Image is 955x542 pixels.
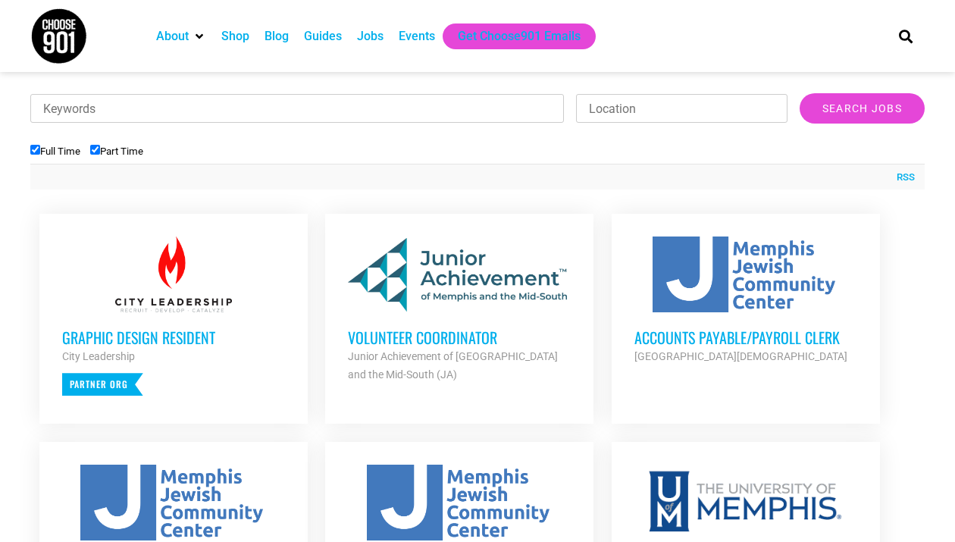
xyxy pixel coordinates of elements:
[62,350,135,362] strong: City Leadership
[265,27,289,45] a: Blog
[800,93,925,124] input: Search Jobs
[30,146,80,157] label: Full Time
[325,214,593,406] a: Volunteer Coordinator Junior Achievement of [GEOGRAPHIC_DATA] and the Mid-South (JA)
[90,145,100,155] input: Part Time
[221,27,249,45] a: Shop
[894,23,919,49] div: Search
[458,27,581,45] a: Get Choose901 Emails
[30,145,40,155] input: Full Time
[304,27,342,45] a: Guides
[149,23,214,49] div: About
[399,27,435,45] a: Events
[348,327,571,347] h3: Volunteer Coordinator
[348,350,558,381] strong: Junior Achievement of [GEOGRAPHIC_DATA] and the Mid-South (JA)
[62,327,285,347] h3: Graphic Design Resident
[90,146,143,157] label: Part Time
[576,94,787,123] input: Location
[357,27,384,45] a: Jobs
[634,327,857,347] h3: Accounts Payable/Payroll Clerk
[889,170,915,185] a: RSS
[30,94,564,123] input: Keywords
[39,214,308,418] a: Graphic Design Resident City Leadership Partner Org
[634,350,847,362] strong: [GEOGRAPHIC_DATA][DEMOGRAPHIC_DATA]
[156,27,189,45] a: About
[62,373,143,396] p: Partner Org
[612,214,880,388] a: Accounts Payable/Payroll Clerk [GEOGRAPHIC_DATA][DEMOGRAPHIC_DATA]
[149,23,873,49] nav: Main nav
